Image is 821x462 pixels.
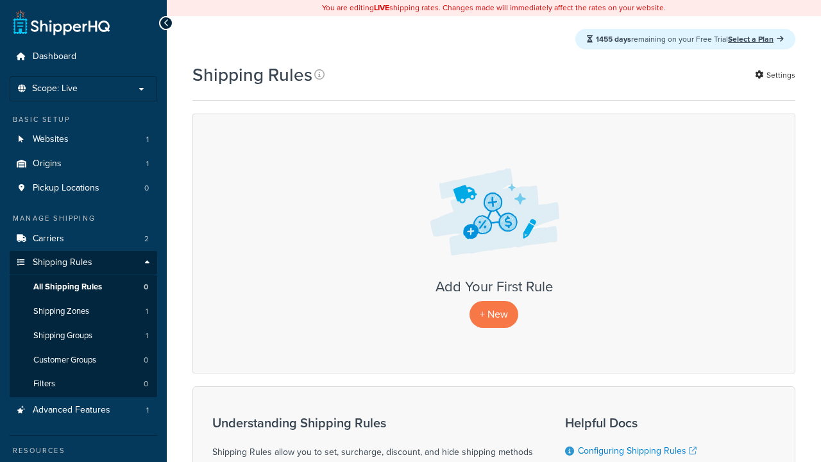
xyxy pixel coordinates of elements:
[33,134,69,145] span: Websites
[578,444,697,458] a: Configuring Shipping Rules
[728,33,784,45] a: Select a Plan
[10,300,157,323] li: Shipping Zones
[32,83,78,94] span: Scope: Live
[146,330,148,341] span: 1
[192,62,312,87] h1: Shipping Rules
[212,416,533,430] h3: Understanding Shipping Rules
[374,2,389,13] b: LIVE
[13,10,110,35] a: ShipperHQ Home
[33,355,96,366] span: Customer Groups
[33,306,89,317] span: Shipping Zones
[144,183,149,194] span: 0
[10,372,157,396] a: Filters 0
[10,128,157,151] li: Websites
[10,324,157,348] li: Shipping Groups
[144,355,148,366] span: 0
[10,213,157,224] div: Manage Shipping
[10,348,157,372] a: Customer Groups 0
[10,398,157,422] a: Advanced Features 1
[146,158,149,169] span: 1
[33,51,76,62] span: Dashboard
[144,234,149,244] span: 2
[10,176,157,200] a: Pickup Locations 0
[33,158,62,169] span: Origins
[10,275,157,299] li: All Shipping Rules
[10,275,157,299] a: All Shipping Rules 0
[10,176,157,200] li: Pickup Locations
[10,324,157,348] a: Shipping Groups 1
[10,300,157,323] a: Shipping Zones 1
[144,379,148,389] span: 0
[10,152,157,176] a: Origins 1
[146,134,149,145] span: 1
[10,348,157,372] li: Customer Groups
[144,282,148,293] span: 0
[10,45,157,69] a: Dashboard
[596,33,631,45] strong: 1455 days
[10,251,157,397] li: Shipping Rules
[10,227,157,251] a: Carriers 2
[10,128,157,151] a: Websites 1
[33,330,92,341] span: Shipping Groups
[33,257,92,268] span: Shipping Rules
[146,306,148,317] span: 1
[480,307,508,321] span: + New
[10,227,157,251] li: Carriers
[33,379,55,389] span: Filters
[33,282,102,293] span: All Shipping Rules
[10,114,157,125] div: Basic Setup
[10,398,157,422] li: Advanced Features
[470,301,518,327] a: + New
[33,183,99,194] span: Pickup Locations
[146,405,149,416] span: 1
[33,234,64,244] span: Carriers
[565,416,775,430] h3: Helpful Docs
[206,279,782,295] h3: Add Your First Rule
[10,251,157,275] a: Shipping Rules
[10,152,157,176] li: Origins
[10,445,157,456] div: Resources
[755,66,795,84] a: Settings
[575,29,795,49] div: remaining on your Free Trial
[33,405,110,416] span: Advanced Features
[10,372,157,396] li: Filters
